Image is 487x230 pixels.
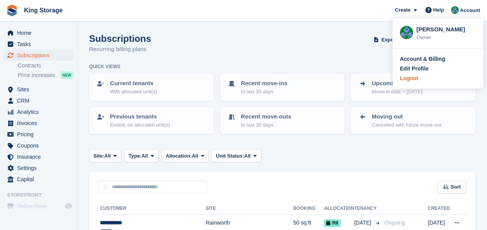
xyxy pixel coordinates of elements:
[400,55,476,63] a: Account & Billing
[17,95,64,106] span: CRM
[400,74,476,82] a: Logout
[89,63,120,70] h6: Quick views
[400,74,418,82] div: Logout
[451,6,459,14] img: John King
[93,152,104,160] span: Site:
[354,203,381,215] th: Tenancy
[212,149,261,162] button: Unit Status: All
[4,95,73,106] a: menu
[4,84,73,95] a: menu
[17,118,64,129] span: Invoices
[324,219,340,227] span: R8
[400,65,428,73] div: Edit Profile
[324,203,354,215] th: Allocation
[166,152,192,160] span: Allocation:
[89,33,151,44] h1: Subscriptions
[110,79,157,88] p: Current tenants
[354,219,373,227] span: [DATE]
[416,25,476,32] div: [PERSON_NAME]
[17,27,64,38] span: Home
[372,79,427,88] p: Upcoming move-ins
[351,108,475,133] a: Moving out Cancelled with future move-out
[4,163,73,173] a: menu
[18,62,73,69] a: Contracts
[451,183,461,191] span: Sort
[90,74,213,100] a: Current tenants With allocated unit(s)
[241,121,291,129] p: In last 30 days
[17,151,64,162] span: Insurance
[221,74,344,100] a: Recent move-ins In last 30 days
[89,45,151,54] p: Recurring billing plans
[17,50,64,61] span: Subscriptions
[17,129,64,140] span: Pricing
[4,151,73,162] a: menu
[221,108,344,133] a: Recent move-outs In last 30 days
[110,121,170,129] p: Ended, no allocated unit(s)
[351,74,475,100] a: Upcoming move-ins Move-in date > [DATE]
[90,108,213,133] a: Previous tenants Ended, no allocated unit(s)
[244,152,251,160] span: All
[18,72,55,79] span: Price increases
[293,203,324,215] th: Booking
[4,174,73,185] a: menu
[428,203,450,215] th: Created
[216,152,244,160] span: Unit Status:
[372,33,406,46] button: Export
[372,88,427,96] p: Move-in date > [DATE]
[17,106,64,117] span: Analytics
[17,140,64,151] span: Coupons
[192,152,198,160] span: All
[400,65,476,73] a: Edit Profile
[17,201,64,212] span: Online Store
[89,149,121,162] button: Site: All
[433,6,444,14] span: Help
[98,203,206,215] th: Customer
[7,191,77,199] span: Storefront
[110,112,170,121] p: Previous tenants
[60,71,73,79] div: NEW
[17,163,64,173] span: Settings
[104,152,111,160] span: All
[400,26,413,39] img: John King
[241,88,287,96] p: In last 30 days
[206,203,293,215] th: Site
[4,201,73,212] a: menu
[400,55,445,63] div: Account & Billing
[4,106,73,117] a: menu
[395,6,410,14] span: Create
[110,88,157,96] p: With allocated unit(s)
[384,220,405,226] span: Ongoing
[372,112,441,121] p: Moving out
[141,152,148,160] span: All
[17,84,64,95] span: Sites
[4,27,73,38] a: menu
[381,36,397,44] span: Export
[4,50,73,61] a: menu
[129,152,142,160] span: Type:
[416,34,476,41] div: Owner
[124,149,158,162] button: Type: All
[162,149,209,162] button: Allocation: All
[241,79,287,88] p: Recent move-ins
[4,39,73,50] a: menu
[460,7,480,14] span: Account
[21,4,66,17] a: King Storage
[4,118,73,129] a: menu
[6,5,18,16] img: stora-icon-8386f47178a22dfd0bd8f6a31ec36ba5ce8667c1dd55bd0f319d3a0aa187defe.svg
[17,174,64,185] span: Capital
[241,112,291,121] p: Recent move-outs
[4,140,73,151] a: menu
[17,39,64,50] span: Tasks
[64,202,73,211] a: Preview store
[372,121,441,129] p: Cancelled with future move-out
[18,71,73,79] a: Price increases NEW
[4,129,73,140] a: menu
